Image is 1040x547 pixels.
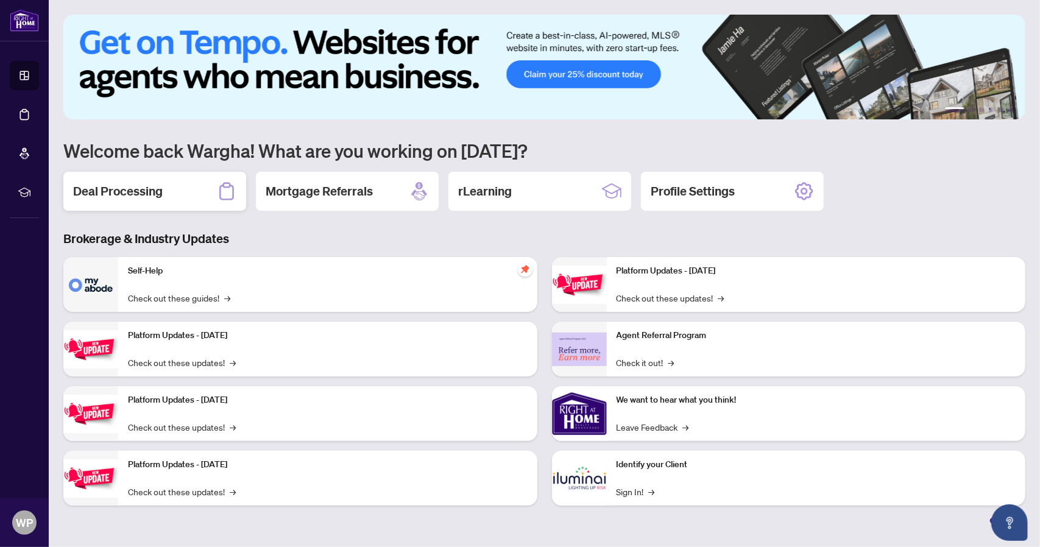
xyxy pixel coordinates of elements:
[617,356,674,369] a: Check it out!→
[128,291,230,305] a: Check out these guides!→
[617,291,724,305] a: Check out these updates!→
[552,333,607,366] img: Agent Referral Program
[651,183,735,200] h2: Profile Settings
[969,107,974,112] button: 2
[63,230,1025,247] h3: Brokerage & Industry Updates
[617,420,689,434] a: Leave Feedback→
[73,183,163,200] h2: Deal Processing
[617,485,655,498] a: Sign In!→
[991,504,1028,541] button: Open asap
[266,183,373,200] h2: Mortgage Referrals
[63,459,118,498] img: Platform Updates - July 8, 2025
[128,458,528,471] p: Platform Updates - [DATE]
[458,183,512,200] h2: rLearning
[128,485,236,498] a: Check out these updates!→
[224,291,230,305] span: →
[128,329,528,342] p: Platform Updates - [DATE]
[617,458,1016,471] p: Identify your Client
[552,266,607,304] img: Platform Updates - June 23, 2025
[1008,107,1013,112] button: 6
[63,257,118,312] img: Self-Help
[668,356,674,369] span: →
[128,356,236,369] a: Check out these updates!→
[945,107,964,112] button: 1
[999,107,1003,112] button: 5
[979,107,984,112] button: 3
[683,420,689,434] span: →
[16,514,33,531] span: WP
[63,395,118,433] img: Platform Updates - July 21, 2025
[518,262,532,277] span: pushpin
[718,291,724,305] span: →
[128,264,528,278] p: Self-Help
[552,386,607,441] img: We want to hear what you think!
[63,15,1025,119] img: Slide 0
[617,329,1016,342] p: Agent Referral Program
[649,485,655,498] span: →
[552,451,607,506] img: Identify your Client
[63,330,118,369] img: Platform Updates - September 16, 2025
[63,139,1025,162] h1: Welcome back Wargha! What are you working on [DATE]?
[230,485,236,498] span: →
[617,264,1016,278] p: Platform Updates - [DATE]
[128,420,236,434] a: Check out these updates!→
[230,356,236,369] span: →
[230,420,236,434] span: →
[617,393,1016,407] p: We want to hear what you think!
[989,107,994,112] button: 4
[128,393,528,407] p: Platform Updates - [DATE]
[10,9,39,32] img: logo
